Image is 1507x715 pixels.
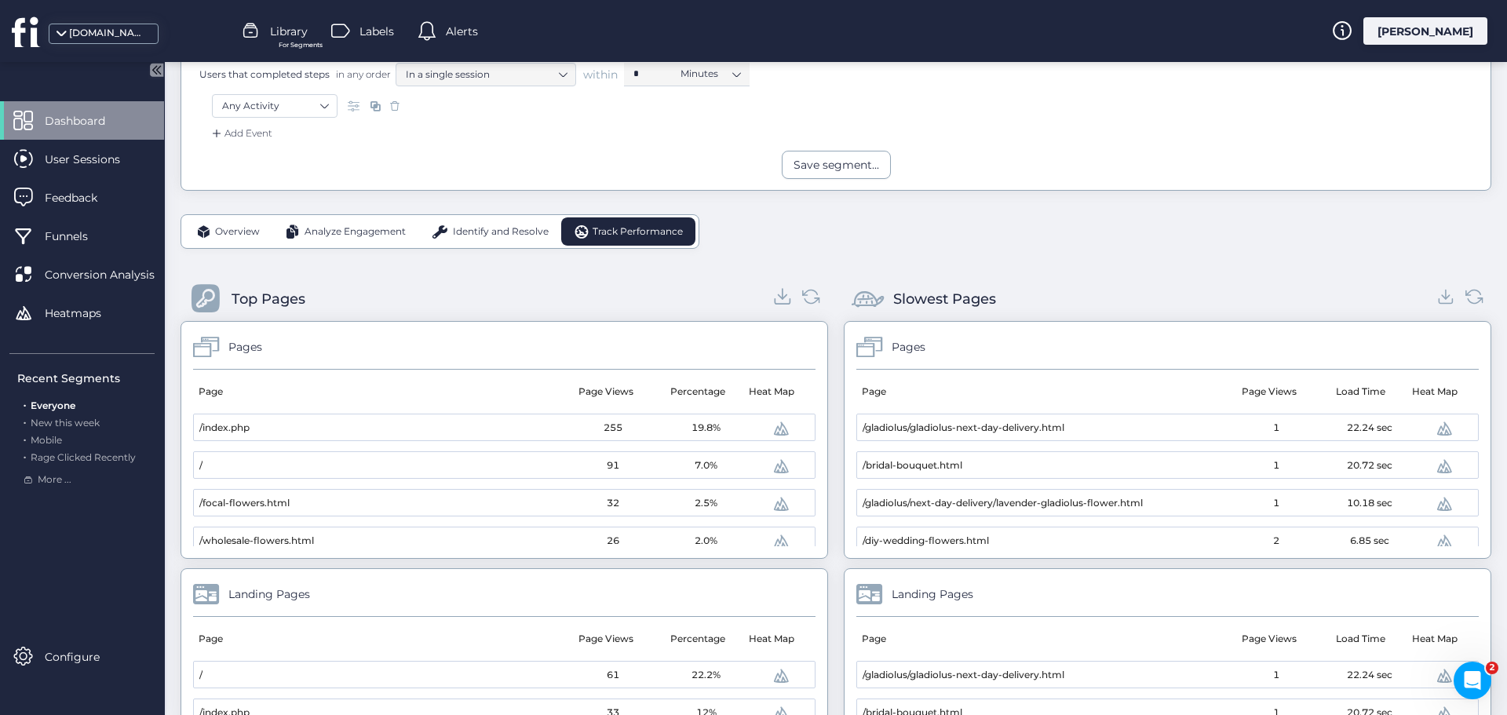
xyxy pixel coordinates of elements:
[333,67,391,81] span: in any order
[893,288,996,310] div: Slowest Pages
[651,617,743,661] mat-header-cell: Percentage
[607,534,619,549] span: 26
[270,23,308,40] span: Library
[1273,496,1279,511] span: 1
[1350,534,1389,549] span: 6.85 sec
[863,496,1143,511] span: /gladiolus/next-day-delivery/lavender-gladiolus-flower.html
[31,434,62,446] span: Mobile
[651,370,743,414] mat-header-cell: Percentage
[691,668,721,683] span: 22.2%
[193,370,560,414] mat-header-cell: Page
[607,496,619,511] span: 32
[1347,421,1392,436] span: 22.24 sec
[695,458,717,473] span: 7.0%
[199,67,330,81] span: Users that completed steps
[607,668,619,683] span: 61
[228,585,310,603] div: Landing Pages
[1347,496,1392,511] span: 10.18 sec
[1273,668,1279,683] span: 1
[695,496,717,511] span: 2.5%
[232,288,305,310] div: Top Pages
[31,417,100,429] span: New this week
[69,26,148,41] div: [DOMAIN_NAME]
[856,370,1223,414] mat-header-cell: Page
[1363,17,1487,45] div: [PERSON_NAME]
[863,458,962,473] span: /bridal-bouquet.html
[560,370,651,414] mat-header-cell: Page Views
[1223,617,1315,661] mat-header-cell: Page Views
[45,266,178,283] span: Conversion Analysis
[24,431,26,446] span: .
[406,63,566,86] nz-select-item: In a single session
[892,338,925,356] div: Pages
[593,224,683,239] span: Track Performance
[583,67,618,82] span: within
[24,448,26,463] span: .
[305,224,406,239] span: Analyze Engagement
[794,156,879,173] div: Save segment...
[17,370,155,387] div: Recent Segments
[1273,458,1279,473] span: 1
[45,112,129,130] span: Dashboard
[892,585,973,603] div: Landing Pages
[1486,662,1498,674] span: 2
[1347,668,1392,683] span: 22.24 sec
[681,62,740,86] nz-select-item: Minutes
[199,421,250,436] span: /index.php
[24,414,26,429] span: .
[45,189,121,206] span: Feedback
[359,23,394,40] span: Labels
[215,224,260,239] span: Overview
[38,472,71,487] span: More ...
[24,396,26,411] span: .
[1407,617,1468,661] mat-header-cell: Heat Map
[863,668,1064,683] span: /gladiolus/gladiolus-next-day-delivery.html
[743,370,805,414] mat-header-cell: Heat Map
[743,617,805,661] mat-header-cell: Heat Map
[222,94,327,118] nz-select-item: Any Activity
[695,534,717,549] span: 2.0%
[31,451,136,463] span: Rage Clicked Recently
[199,496,290,511] span: /focal-flowers.html
[1273,534,1279,549] span: 2
[45,228,111,245] span: Funnels
[863,421,1064,436] span: /gladiolus/gladiolus-next-day-delivery.html
[1315,617,1407,661] mat-header-cell: Load Time
[1273,421,1279,436] span: 1
[279,40,323,50] span: For Segments
[607,458,619,473] span: 91
[228,338,262,356] div: Pages
[691,421,721,436] span: 19.8%
[560,617,651,661] mat-header-cell: Page Views
[31,399,75,411] span: Everyone
[863,534,989,549] span: /diy-wedding-flowers.html
[1315,370,1407,414] mat-header-cell: Load Time
[199,458,203,473] span: /
[1223,370,1315,414] mat-header-cell: Page Views
[446,23,478,40] span: Alerts
[453,224,549,239] span: Identify and Resolve
[45,648,123,666] span: Configure
[199,534,314,549] span: /wholesale-flowers.html
[604,421,622,436] span: 255
[45,151,144,168] span: User Sessions
[45,305,125,322] span: Heatmaps
[856,617,1223,661] mat-header-cell: Page
[1454,662,1491,699] iframe: Intercom live chat
[193,617,560,661] mat-header-cell: Page
[1407,370,1468,414] mat-header-cell: Heat Map
[199,668,203,683] span: /
[209,126,272,141] div: Add Event
[1347,458,1392,473] span: 20.72 sec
